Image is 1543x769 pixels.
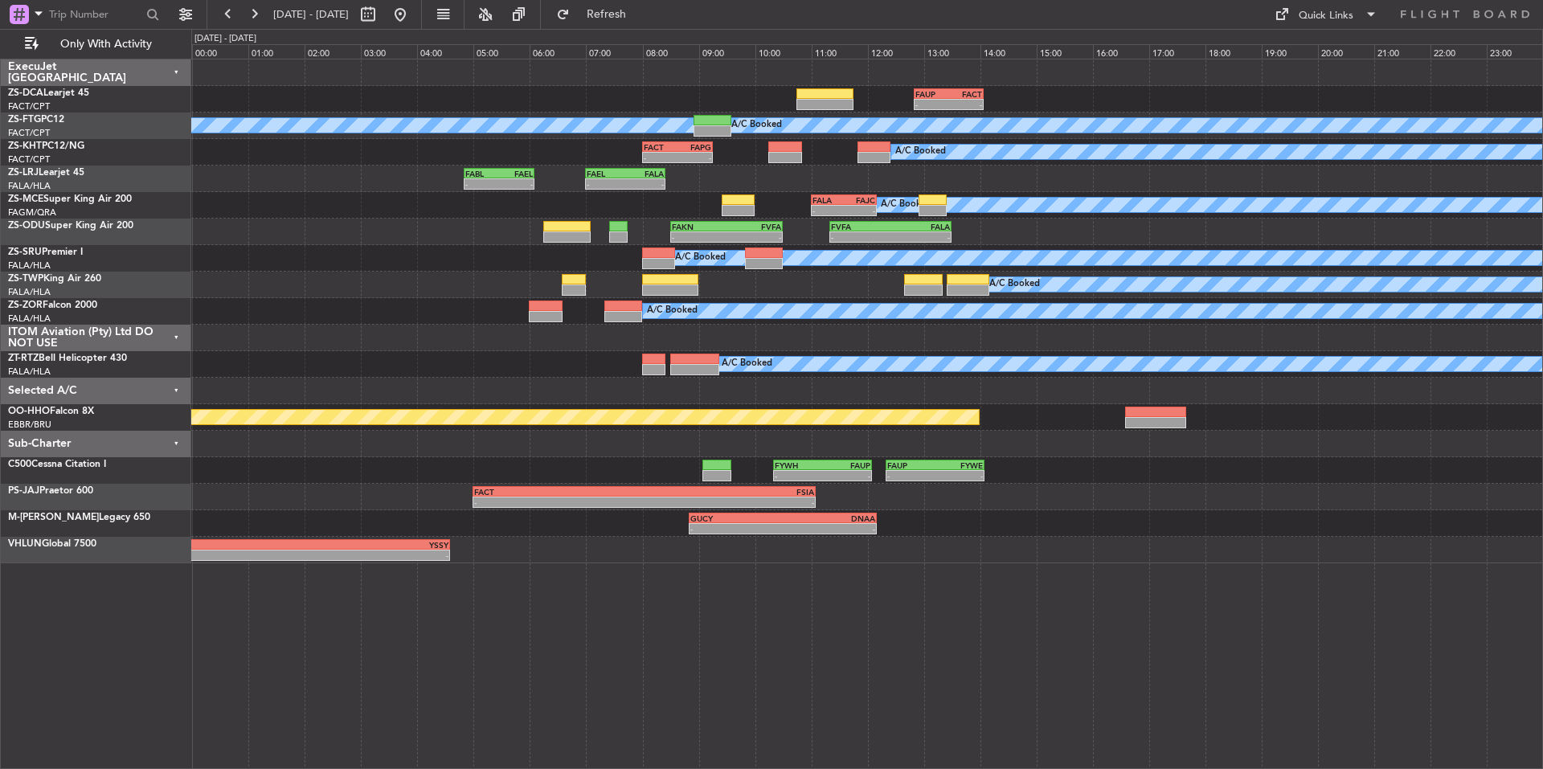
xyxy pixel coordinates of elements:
a: ZT-RTZBell Helicopter 430 [8,354,127,363]
div: A/C Booked [647,299,698,323]
div: - [783,524,875,534]
a: FALA/HLA [8,313,51,325]
a: ZS-SRUPremier I [8,247,83,257]
div: FACT [644,142,677,152]
div: FAUP [887,460,935,470]
span: ZS-FTG [8,115,41,125]
div: - [499,179,533,189]
div: - [890,232,950,242]
div: - [587,179,625,189]
div: - [644,153,677,162]
div: 18:00 [1205,44,1262,59]
div: FALA [812,195,844,205]
div: A/C Booked [895,140,946,164]
span: PS-JAJ [8,486,39,496]
a: FACT/CPT [8,100,50,112]
div: 21:00 [1374,44,1430,59]
div: Quick Links [1299,8,1353,24]
div: FAJC [844,195,875,205]
a: VHLUNGlobal 7500 [8,539,96,549]
div: - [887,471,935,481]
div: FAKN [672,222,726,231]
div: 07:00 [586,44,642,59]
div: FALA [890,222,950,231]
input: Trip Number [49,2,141,27]
div: - [465,179,499,189]
div: 13:00 [924,44,980,59]
span: ZS-LRJ [8,168,39,178]
div: - [726,232,781,242]
span: ZS-SRU [8,247,42,257]
a: EBBR/BRU [8,419,51,431]
div: FAUP [823,460,871,470]
button: Quick Links [1267,2,1385,27]
div: - [690,524,783,534]
div: - [844,206,875,215]
div: 09:00 [699,44,755,59]
span: M-[PERSON_NAME] [8,513,99,522]
div: 23:00 [1487,44,1543,59]
div: 08:00 [643,44,699,59]
div: A/C Booked [989,272,1040,297]
div: - [915,100,948,109]
div: 06:00 [530,44,586,59]
a: OO-HHOFalcon 8X [8,407,94,416]
button: Refresh [549,2,645,27]
span: ZS-KHT [8,141,42,151]
div: 05:00 [473,44,530,59]
div: - [812,206,844,215]
button: Only With Activity [18,31,174,57]
div: 04:00 [417,44,473,59]
div: FVFA [831,222,890,231]
span: C500 [8,460,31,469]
div: 16:00 [1093,44,1149,59]
div: FAEL [587,169,625,178]
div: A/C Booked [722,352,772,376]
a: FAGM/QRA [8,207,56,219]
div: 15:00 [1037,44,1093,59]
span: Refresh [573,9,641,20]
a: ZS-TWPKing Air 260 [8,274,101,284]
div: - [831,232,890,242]
div: - [474,497,644,507]
a: ZS-ODUSuper King Air 200 [8,221,133,231]
div: - [625,179,664,189]
span: [DATE] - [DATE] [273,7,349,22]
a: ZS-MCESuper King Air 200 [8,194,132,204]
a: FACT/CPT [8,153,50,166]
div: YSSY [96,540,448,550]
a: ZS-KHTPC12/NG [8,141,84,151]
a: M-[PERSON_NAME]Legacy 650 [8,513,150,522]
div: 02:00 [305,44,361,59]
div: FVFA [726,222,781,231]
span: ZS-ODU [8,221,45,231]
div: A/C Booked [731,113,782,137]
div: - [645,497,814,507]
a: ZS-LRJLearjet 45 [8,168,84,178]
div: - [677,153,711,162]
div: 19:00 [1262,44,1318,59]
div: DNAA [783,513,875,523]
a: FALA/HLA [8,180,51,192]
div: 20:00 [1318,44,1374,59]
div: 03:00 [361,44,417,59]
div: FACT [474,487,644,497]
div: - [823,471,871,481]
span: ZS-TWP [8,274,43,284]
div: - [949,100,982,109]
div: 14:00 [980,44,1037,59]
div: A/C Booked [881,193,931,217]
span: Only With Activity [42,39,170,50]
div: 00:00 [192,44,248,59]
a: C500Cessna Citation I [8,460,106,469]
span: ZS-MCE [8,194,43,204]
div: FYWE [935,460,984,470]
div: 01:00 [248,44,305,59]
a: ZS-FTGPC12 [8,115,64,125]
div: [DATE] - [DATE] [194,32,256,46]
div: 22:00 [1430,44,1487,59]
div: 11:00 [812,44,868,59]
a: FALA/HLA [8,260,51,272]
a: FALA/HLA [8,286,51,298]
a: FACT/CPT [8,127,50,139]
